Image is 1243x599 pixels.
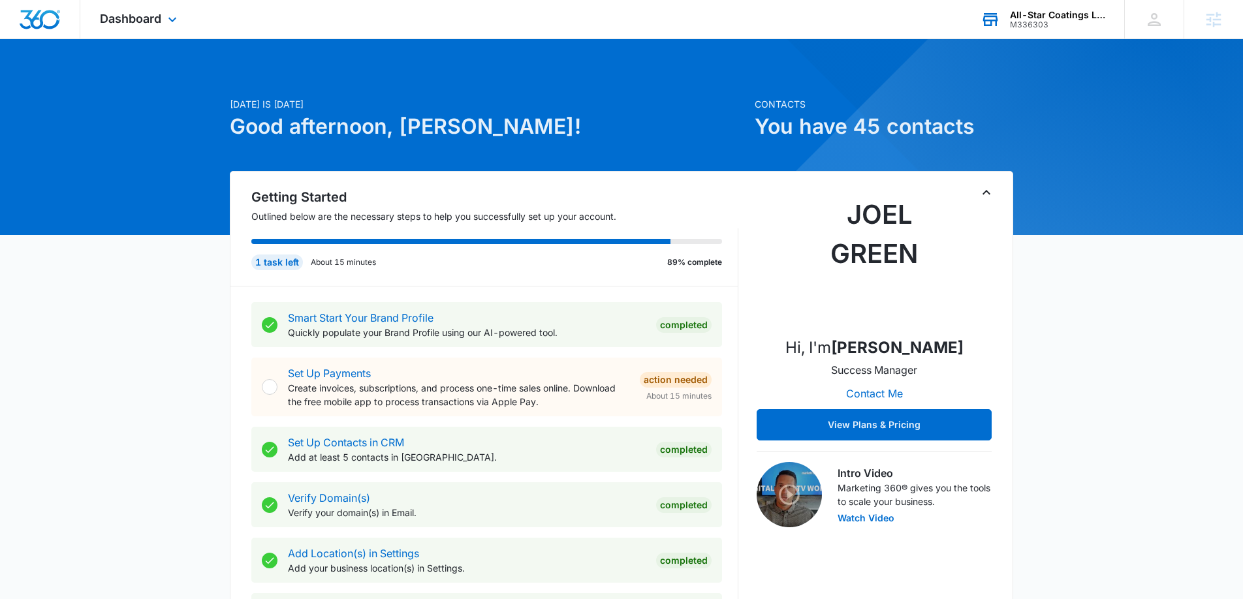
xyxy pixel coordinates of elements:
[288,367,371,380] a: Set Up Payments
[979,185,994,200] button: Toggle Collapse
[288,491,370,504] a: Verify Domain(s)
[785,336,964,360] p: Hi, I'm
[831,362,917,378] p: Success Manager
[251,187,738,207] h2: Getting Started
[755,97,1013,111] p: Contacts
[100,12,161,25] span: Dashboard
[288,311,433,324] a: Smart Start Your Brand Profile
[288,326,646,339] p: Quickly populate your Brand Profile using our AI-powered tool.
[838,465,992,481] h3: Intro Video
[230,111,747,142] h1: Good afternoon, [PERSON_NAME]!
[656,497,712,513] div: Completed
[656,317,712,333] div: Completed
[251,209,738,223] p: Outlined below are the necessary steps to help you successfully set up your account.
[288,506,646,519] p: Verify your domain(s) in Email.
[656,442,712,457] div: Completed
[646,390,712,402] span: About 15 minutes
[755,111,1013,142] h1: You have 45 contacts
[230,97,747,111] p: [DATE] is [DATE]
[288,381,629,408] p: Create invoices, subscriptions, and process one-time sales online. Download the free mobile app t...
[831,338,964,357] strong: [PERSON_NAME]
[640,372,712,388] div: Action Needed
[757,462,822,527] img: Intro Video
[1010,10,1105,20] div: account name
[809,195,939,326] img: Joel Green
[288,561,646,575] p: Add your business location(s) in Settings.
[667,256,722,268] p: 89% complete
[288,436,404,449] a: Set Up Contacts in CRM
[288,547,419,560] a: Add Location(s) in Settings
[838,481,992,508] p: Marketing 360® gives you the tools to scale your business.
[288,450,646,464] p: Add at least 5 contacts in [GEOGRAPHIC_DATA].
[1010,20,1105,29] div: account id
[656,553,712,568] div: Completed
[311,256,376,268] p: About 15 minutes
[757,409,992,440] button: View Plans & Pricing
[833,378,916,409] button: Contact Me
[251,254,303,270] div: 1 task left
[838,514,894,523] button: Watch Video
